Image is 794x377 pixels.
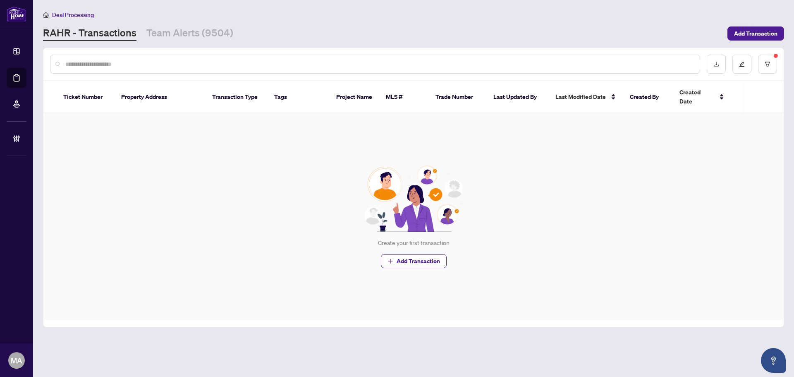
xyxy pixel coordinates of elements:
div: Create your first transaction [378,238,450,247]
th: Property Address [115,81,206,113]
span: MA [11,355,22,366]
th: Tags [268,81,330,113]
th: Last Modified Date [549,81,623,113]
span: Add Transaction [734,27,777,40]
span: filter [765,61,770,67]
span: edit [739,61,745,67]
button: edit [732,55,751,74]
button: Add Transaction [381,254,447,268]
img: Null State Icon [360,166,467,232]
span: Deal Processing [52,11,94,19]
th: Ticket Number [57,81,115,113]
span: Created Date [679,88,714,106]
img: logo [7,6,26,22]
th: Trade Number [429,81,487,113]
a: RAHR - Transactions [43,26,136,41]
button: Open asap [761,348,786,373]
th: Created By [623,81,673,113]
span: download [713,61,719,67]
th: Last Updated By [487,81,549,113]
th: MLS # [379,81,429,113]
span: plus [387,258,393,264]
th: Project Name [330,81,379,113]
th: Transaction Type [206,81,268,113]
span: Add Transaction [397,255,440,268]
a: Team Alerts (9504) [146,26,233,41]
button: filter [758,55,777,74]
th: Created Date [673,81,731,113]
span: Last Modified Date [555,92,606,101]
span: home [43,12,49,18]
button: Add Transaction [727,26,784,41]
button: download [707,55,726,74]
